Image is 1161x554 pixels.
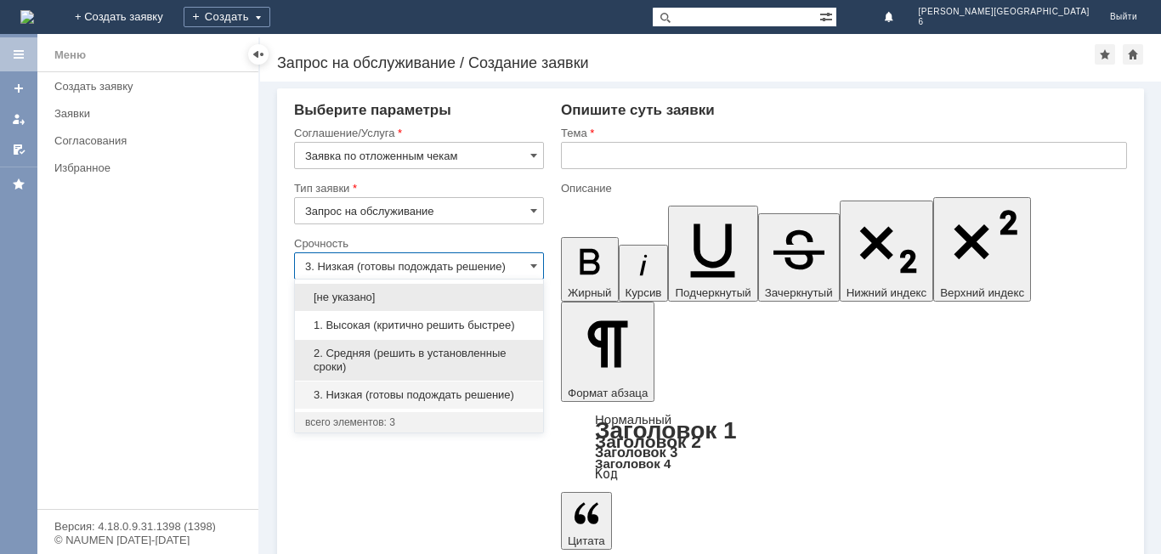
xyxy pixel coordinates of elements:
[5,105,32,133] a: Мои заявки
[561,237,619,302] button: Жирный
[294,102,451,118] span: Выберите параметры
[305,347,533,374] span: 2. Средняя (решить в установленные сроки)
[940,286,1024,299] span: Верхний индекс
[561,102,715,118] span: Опишите суть заявки
[758,213,840,302] button: Зачеркнутый
[248,44,269,65] div: Скрыть меню
[595,412,671,427] a: Нормальный
[54,161,229,174] div: Избранное
[294,183,541,194] div: Тип заявки
[595,456,671,471] a: Заголовок 4
[54,107,248,120] div: Заявки
[305,291,533,304] span: [не указано]
[675,286,750,299] span: Подчеркнутый
[595,444,677,460] a: Заголовок 3
[20,10,34,24] a: Перейти на домашнюю страницу
[561,414,1127,480] div: Формат абзаца
[184,7,270,27] div: Создать
[668,206,757,302] button: Подчеркнутый
[568,534,605,547] span: Цитата
[305,415,533,429] div: всего элементов: 3
[54,80,248,93] div: Создать заявку
[919,7,1090,17] span: [PERSON_NAME][GEOGRAPHIC_DATA]
[561,183,1124,194] div: Описание
[819,8,836,24] span: Расширенный поиск
[568,387,648,399] span: Формат абзаца
[48,100,255,127] a: Заявки
[919,17,1090,27] span: 6
[561,492,612,550] button: Цитата
[305,319,533,332] span: 1. Высокая (критично решить быстрее)
[5,136,32,163] a: Мои согласования
[277,54,1095,71] div: Запрос на обслуживание / Создание заявки
[626,286,662,299] span: Курсив
[54,45,86,65] div: Меню
[765,286,833,299] span: Зачеркнутый
[568,286,612,299] span: Жирный
[54,134,248,147] div: Согласования
[294,238,541,249] div: Срочность
[933,197,1031,302] button: Верхний индекс
[1123,44,1143,65] div: Сделать домашней страницей
[20,10,34,24] img: logo
[1095,44,1115,65] div: Добавить в избранное
[561,127,1124,138] div: Тема
[5,75,32,102] a: Создать заявку
[595,466,618,482] a: Код
[595,432,701,451] a: Заголовок 2
[305,388,533,402] span: 3. Низкая (готовы подождать решение)
[54,534,241,546] div: © NAUMEN [DATE]-[DATE]
[54,521,241,532] div: Версия: 4.18.0.9.31.1398 (1398)
[840,201,934,302] button: Нижний индекс
[595,417,737,444] a: Заголовок 1
[294,127,541,138] div: Соглашение/Услуга
[561,302,654,402] button: Формат абзаца
[619,245,669,302] button: Курсив
[847,286,927,299] span: Нижний индекс
[48,73,255,99] a: Создать заявку
[48,127,255,154] a: Согласования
